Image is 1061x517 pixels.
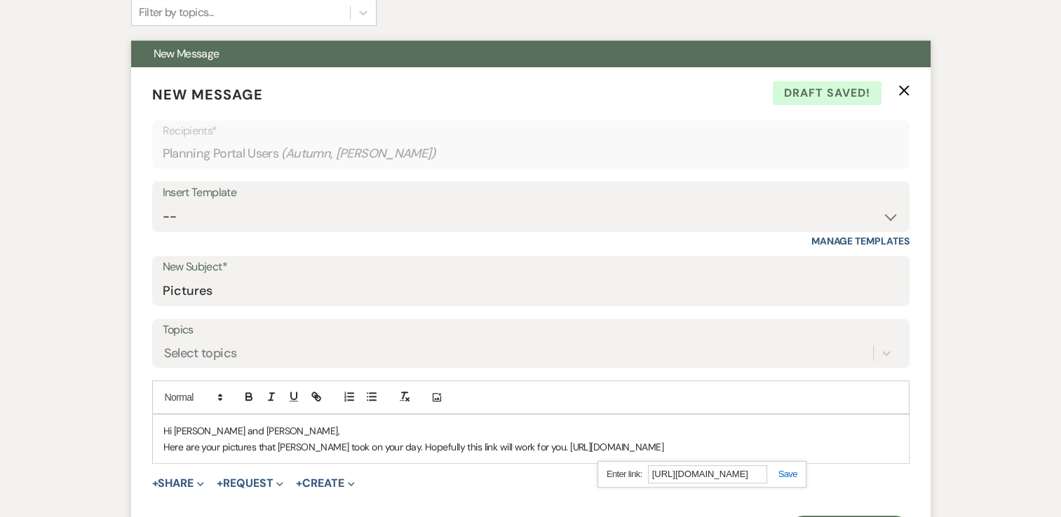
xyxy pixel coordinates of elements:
[281,144,436,163] span: ( Autumn, [PERSON_NAME] )
[163,183,899,203] div: Insert Template
[773,81,881,105] span: Draft saved!
[648,465,767,483] input: https://quilljs.com
[139,4,214,21] div: Filter by topics...
[152,478,158,489] span: +
[296,478,302,489] span: +
[152,85,263,104] span: New Message
[163,122,899,140] p: Recipients*
[217,478,283,489] button: Request
[152,478,205,489] button: Share
[163,423,898,439] p: Hi [PERSON_NAME] and [PERSON_NAME],
[154,46,219,61] span: New Message
[164,344,237,363] div: Select topics
[296,478,354,489] button: Create
[163,320,899,340] label: Topics
[163,140,899,167] div: Planning Portal Users
[811,235,910,247] a: Manage Templates
[217,478,223,489] span: +
[163,439,898,455] p: Here are your pictures that [PERSON_NAME] took on your day. Hopefully this link will work for you...
[163,257,899,277] label: New Subject*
